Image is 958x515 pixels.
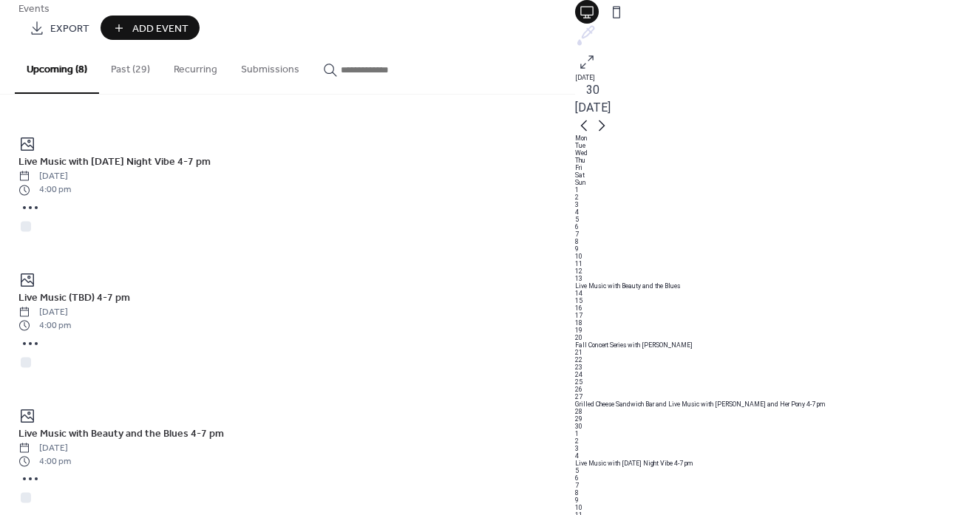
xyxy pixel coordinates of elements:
div: 5 [575,216,958,223]
div: 3 [575,201,958,208]
div: 6 [575,223,958,231]
div: Live Music with Beauty and the Blues [575,282,958,290]
div: Fall Concert Series with Mike Alicke [575,341,958,349]
span: [DATE] [18,170,557,183]
a: Add Event [101,30,200,37]
div: Live Music with Friday Night Vibe 4-7 pm [575,460,958,467]
div: 7 [575,231,958,238]
div: 1 [575,186,958,194]
div: Fall Concert Series with [PERSON_NAME] [575,341,958,349]
button: Recurring [162,40,229,92]
button: 30[DATE] [570,78,616,120]
div: 1 [575,430,958,437]
div: Thu [575,157,958,164]
div: [DATE] [575,74,958,81]
span: Live Music with Beauty and the Blues 4-7 pm [18,426,224,441]
a: Live Music with Beauty and the Blues 4-7 pm [18,429,224,437]
div: 28 [575,408,958,415]
span: 4:00 pm [18,319,557,332]
div: 7 [575,482,958,489]
div: 10 [575,504,958,511]
a: Live Music (TBD) 4-7 pm [18,293,130,301]
span: Live Music (TBD) 4-7 pm [18,290,130,305]
div: 23 [575,364,958,371]
div: Grilled Cheese Sandwich Bar and Live Music with [PERSON_NAME] and Her Pony 4-7 pm [575,400,958,408]
div: 3 [575,445,958,452]
div: Grilled Cheese Sandwich Bar and Live Music with Tina and Her Pony 4-7 pm [575,400,958,408]
div: 21 [575,349,958,356]
a: Live Music with [DATE] Night Vibe 4-7 pm [18,157,211,165]
div: 19 [575,327,958,334]
div: 29 [575,415,958,423]
div: 12 [575,267,958,275]
div: 9 [575,245,958,253]
button: Upcoming (8) [15,40,99,94]
div: 18 [575,319,958,327]
div: 16 [575,304,958,312]
div: Live Music with [DATE] Night Vibe 4-7 pm [575,460,958,467]
div: Sat [575,171,958,179]
span: Live Music with [DATE] Night Vibe 4-7 pm [18,154,211,170]
div: 2 [575,437,958,445]
div: 11 [575,260,958,267]
button: Submissions [229,40,311,92]
div: 15 [575,297,958,304]
div: 27 [575,393,958,400]
div: 25 [575,378,958,386]
div: Fri [575,164,958,171]
div: 24 [575,371,958,378]
div: 17 [575,312,958,319]
div: 26 [575,386,958,393]
div: 14 [575,290,958,297]
div: 22 [575,356,958,364]
div: Wed [575,149,958,157]
div: Tue [575,142,958,149]
span: 4:00 pm [18,183,557,197]
div: Sun [575,179,958,186]
div: Mon [575,134,958,142]
div: 2 [575,194,958,201]
div: 30 [575,423,958,430]
div: 13 [575,275,958,282]
div: 4 [575,452,958,460]
span: [DATE] [18,441,557,454]
div: 8 [575,238,958,245]
button: Past (29) [99,40,162,92]
div: 10 [575,253,958,260]
span: Export [50,21,89,37]
div: 6 [575,474,958,482]
div: 9 [575,497,958,504]
div: 8 [575,489,958,497]
div: 20 [575,334,958,341]
div: 4 [575,208,958,216]
span: [DATE] [18,305,557,318]
span: 4:00 pm [18,454,557,468]
a: Export [18,16,101,40]
div: 5 [575,467,958,474]
button: Add Event [101,16,200,40]
span: Add Event [132,21,188,37]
